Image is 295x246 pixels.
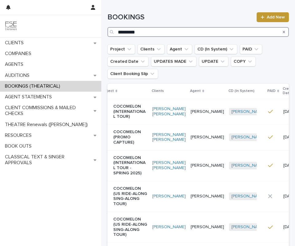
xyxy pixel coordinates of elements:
[195,44,237,54] button: CD (In System)
[240,44,262,54] button: PAID
[152,160,186,171] a: [PERSON_NAME] [PERSON_NAME]
[107,69,158,79] button: Client Booking Slip
[2,143,37,149] p: BOOK OUTS
[107,13,253,22] h1: BOOKINGS
[113,217,147,237] p: COCOMELON (US RIDE-ALONG SING-ALONG TOUR)
[2,61,28,67] p: AGENTS
[199,57,228,66] button: UPDATE
[191,109,224,114] p: [PERSON_NAME]
[138,44,165,54] button: Clients
[2,51,36,57] p: COMPANIES
[231,135,265,140] a: [PERSON_NAME]
[113,155,147,176] p: COCOMELON (INTERNATIONAL TOUR - SPRING 2025)
[2,40,29,46] p: CLIENTS
[190,88,201,94] p: Agent
[152,88,164,94] p: Clients
[267,88,276,94] p: PAID
[228,88,254,94] p: CD (In System)
[231,109,265,114] a: [PERSON_NAME]
[2,122,93,128] p: THEATRE Renewals ([PERSON_NAME])
[152,224,186,230] a: [PERSON_NAME]
[231,163,265,168] a: [PERSON_NAME]
[2,133,37,138] p: RESOURCES
[152,132,186,143] a: [PERSON_NAME] [PERSON_NAME]
[5,20,17,32] img: 9JgRvJ3ETPGCJDhvPVA5
[2,94,57,100] p: AGENT STATEMENTS
[191,194,224,199] p: [PERSON_NAME]
[2,73,34,78] p: AUDITIONS
[101,88,114,94] p: Project
[113,104,147,119] p: COCOMELON (INTERNATIONAL TOUR)
[113,186,147,207] p: COCOMELON (US RIDE-ALONG SING-ALONG TOUR)
[167,44,192,54] button: Agent
[191,163,224,168] p: [PERSON_NAME]
[152,106,186,117] a: [PERSON_NAME] [PERSON_NAME]
[2,105,94,117] p: CLIENT COMMISSIONS & MAILED CHECKS
[191,135,224,140] p: [PERSON_NAME]
[231,194,265,199] a: [PERSON_NAME]
[257,12,289,22] a: Add New
[107,27,289,37] input: Search
[231,224,265,230] a: [PERSON_NAME]
[2,154,94,166] p: CLASSICAL TEXT & SINGER APPROVALS
[2,83,65,89] p: BOOKINGS (THEATRICAL)
[107,44,135,54] button: Project
[107,57,149,66] button: Created Date
[151,57,196,66] button: UPDATES MADE
[267,15,285,19] span: Add New
[152,194,186,199] a: [PERSON_NAME]
[113,129,147,145] p: COCOMELON (PROMO CAPTURE)
[191,224,224,230] p: [PERSON_NAME]
[231,57,256,66] button: COPY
